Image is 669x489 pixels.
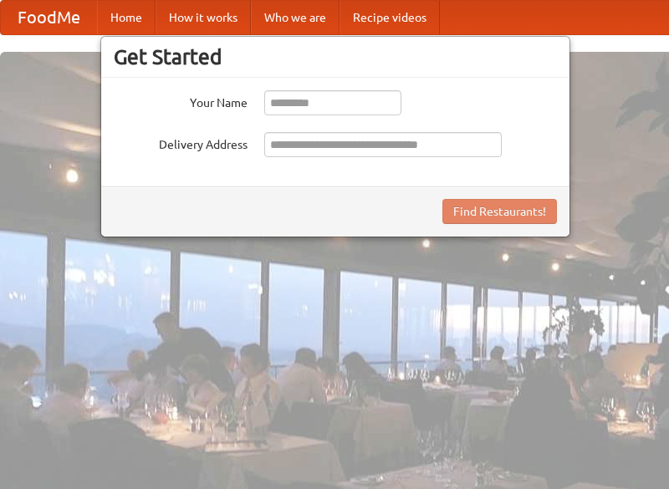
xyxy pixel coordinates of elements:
a: FoodMe [1,1,97,34]
a: Home [97,1,156,34]
a: How it works [156,1,251,34]
h3: Get Started [114,44,557,69]
a: Who we are [251,1,340,34]
label: Delivery Address [114,132,248,153]
button: Find Restaurants! [442,199,557,224]
label: Your Name [114,90,248,111]
a: Recipe videos [340,1,440,34]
